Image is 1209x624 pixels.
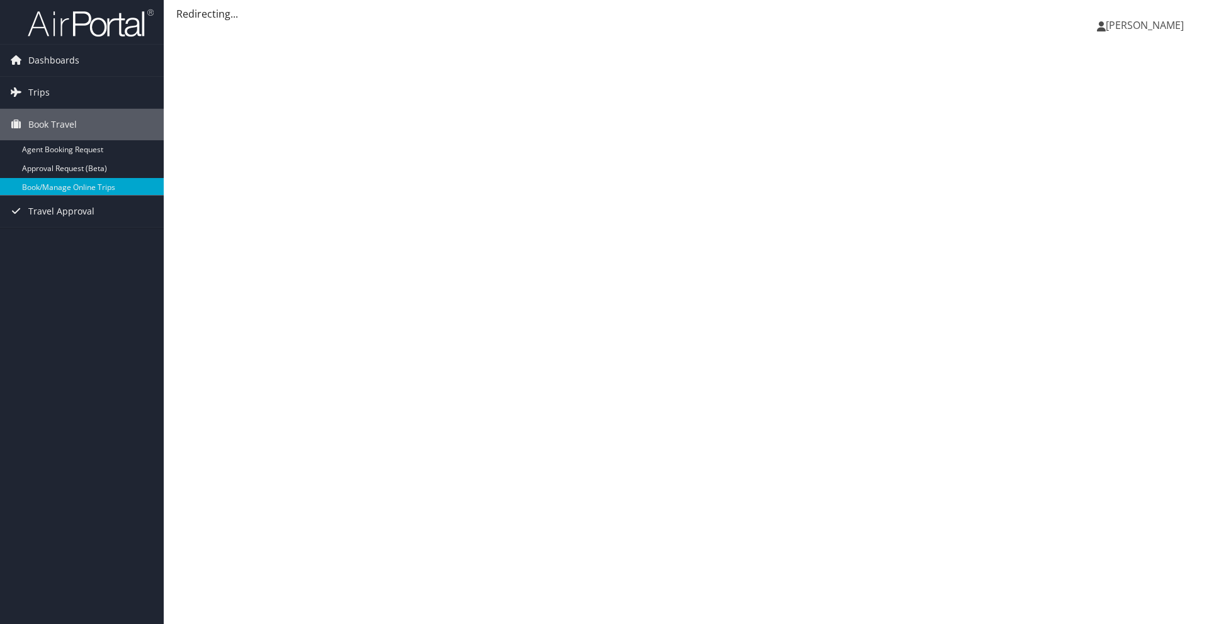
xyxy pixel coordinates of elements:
[28,196,94,227] span: Travel Approval
[1106,18,1184,32] span: [PERSON_NAME]
[28,8,154,38] img: airportal-logo.png
[28,45,79,76] span: Dashboards
[176,6,1196,21] div: Redirecting...
[28,77,50,108] span: Trips
[28,109,77,140] span: Book Travel
[1097,6,1196,44] a: [PERSON_NAME]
